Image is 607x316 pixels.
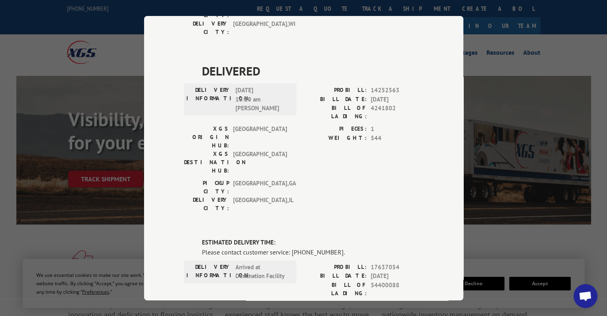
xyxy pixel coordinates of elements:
span: [GEOGRAPHIC_DATA] , WI [233,20,287,36]
label: PROBILL: [304,262,367,272]
span: Arrived at Destination Facility [235,262,289,280]
span: DELIVERED [202,62,423,80]
label: XGS ORIGIN HUB: [184,125,229,150]
span: 14252563 [371,86,423,95]
span: [DATE] 10:20 am [PERSON_NAME] [235,86,289,113]
label: PIECES: [304,125,367,134]
label: BILL OF LADING: [304,104,367,121]
span: [GEOGRAPHIC_DATA] [233,150,287,175]
span: [GEOGRAPHIC_DATA] [233,125,287,150]
label: DELIVERY INFORMATION: [186,262,231,280]
label: DELIVERY CITY: [184,196,229,213]
span: 544 [371,133,423,143]
span: [GEOGRAPHIC_DATA] , IL [233,196,287,213]
span: 4241802 [371,104,423,121]
label: DELIVERY INFORMATION: [186,86,231,113]
label: WEIGHT: [304,133,367,143]
label: ESTIMATED DELIVERY TIME: [202,238,423,247]
div: Open chat [573,284,597,308]
div: Please contact customer service: [PHONE_NUMBER]. [202,247,423,256]
span: [GEOGRAPHIC_DATA] , GA [233,179,287,196]
label: BILL OF LADING: [304,280,367,297]
label: PICKUP CITY: [184,179,229,196]
span: [DATE] [371,95,423,104]
label: BILL DATE: [304,272,367,281]
label: XGS DESTINATION HUB: [184,150,229,175]
span: [DATE] [371,272,423,281]
span: 54400088 [371,280,423,297]
label: BILL DATE: [304,95,367,104]
span: 1 [371,125,423,134]
span: 17637054 [371,262,423,272]
label: PROBILL: [304,86,367,95]
label: DELIVERY CITY: [184,20,229,36]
